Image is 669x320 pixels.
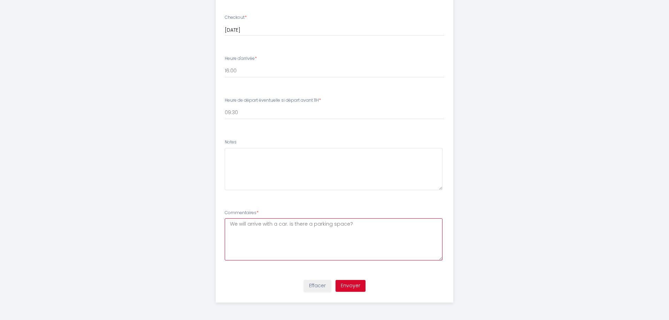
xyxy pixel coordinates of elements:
label: Notes [225,139,237,146]
label: Commentaires [225,210,259,216]
label: Heure de départ éventuelle si départ avant 11H [225,97,321,104]
label: Heure d'arrivée [225,55,257,62]
label: Checkout [225,14,247,21]
button: Envoyer [336,280,366,292]
button: Effacer [304,280,331,292]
